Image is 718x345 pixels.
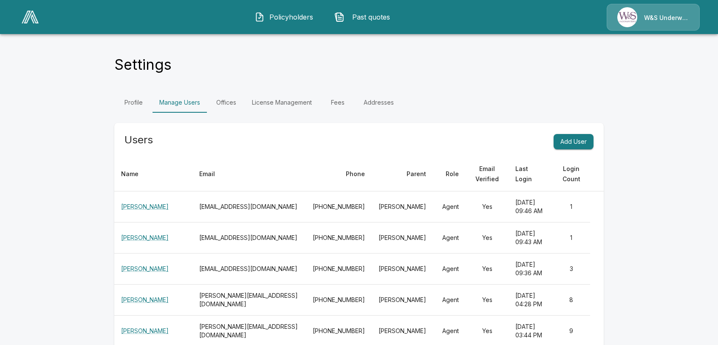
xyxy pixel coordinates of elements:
[552,157,590,191] th: Login Count
[372,157,433,191] th: Parent
[433,191,466,222] td: Agent
[192,191,306,222] th: [EMAIL_ADDRESS][DOMAIN_NAME]
[509,285,552,316] td: [DATE] 04:28 PM
[372,254,433,285] td: [PERSON_NAME]
[433,285,466,316] td: Agent
[357,92,401,113] a: Addresses
[334,12,345,22] img: Past quotes Icon
[114,92,604,113] div: Settings Tabs
[319,92,357,113] a: Fees
[644,14,689,22] p: W&S Underwriters
[466,191,509,222] td: Yes
[433,254,466,285] td: Agent
[306,254,372,285] td: [PHONE_NUMBER]
[466,254,509,285] td: Yes
[192,222,306,254] th: [EMAIL_ADDRESS][DOMAIN_NAME]
[466,222,509,254] td: Yes
[552,191,590,222] td: 1
[114,157,192,191] th: Name
[372,191,433,222] td: [PERSON_NAME]
[509,222,552,254] td: [DATE] 09:43 AM
[248,6,321,28] button: Policyholders IconPolicyholders
[509,191,552,222] td: [DATE] 09:46 AM
[192,254,306,285] th: [EMAIL_ADDRESS][DOMAIN_NAME]
[306,157,372,191] th: Phone
[306,285,372,316] td: [PHONE_NUMBER]
[607,4,700,31] a: Agency IconW&S Underwriters
[124,133,153,147] h5: Users
[466,285,509,316] td: Yes
[552,254,590,285] td: 3
[466,157,509,191] th: Email Verified
[121,296,169,303] a: [PERSON_NAME]
[121,203,169,210] a: [PERSON_NAME]
[554,134,594,150] button: Add User
[306,222,372,254] td: [PHONE_NUMBER]
[552,222,590,254] td: 1
[245,92,319,113] a: License Management
[509,157,552,191] th: Last Login
[22,11,39,23] img: AA Logo
[207,92,245,113] a: Offices
[153,92,207,113] a: Manage Users
[509,254,552,285] td: [DATE] 09:36 AM
[254,12,265,22] img: Policyholders Icon
[114,92,153,113] a: Profile
[192,285,306,316] th: [PERSON_NAME][EMAIL_ADDRESS][DOMAIN_NAME]
[121,327,169,334] a: [PERSON_NAME]
[617,7,637,27] img: Agency Icon
[114,56,172,74] h4: Settings
[192,157,306,191] th: Email
[268,12,315,22] span: Policyholders
[348,12,395,22] span: Past quotes
[372,285,433,316] td: [PERSON_NAME]
[121,265,169,272] a: [PERSON_NAME]
[552,285,590,316] td: 8
[372,222,433,254] td: [PERSON_NAME]
[328,6,401,28] button: Past quotes IconPast quotes
[433,222,466,254] td: Agent
[121,234,169,241] a: [PERSON_NAME]
[433,157,466,191] th: Role
[306,191,372,222] td: [PHONE_NUMBER]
